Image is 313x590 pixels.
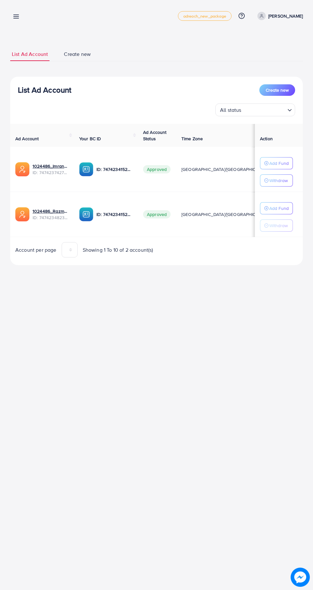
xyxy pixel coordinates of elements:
span: Time Zone [181,135,203,142]
button: Add Fund [260,202,293,214]
img: ic-ads-acc.e4c84228.svg [15,162,29,176]
span: Create new [266,87,289,93]
span: adreach_new_package [183,14,226,18]
button: Add Fund [260,157,293,169]
p: Add Fund [269,204,289,212]
button: Withdraw [260,219,293,232]
span: Account per page [15,246,57,254]
input: Search for option [243,104,285,115]
p: ID: 7474234152863678481 [96,165,133,173]
a: 1024486_Imran_1740231528988 [33,163,69,169]
p: Withdraw [269,222,288,229]
span: Approved [143,165,171,173]
span: Your BC ID [79,135,101,142]
button: Create new [259,84,295,96]
span: ID: 7474237427478233089 [33,169,69,176]
img: image [291,568,310,587]
a: [PERSON_NAME] [255,12,303,20]
p: Add Fund [269,159,289,167]
span: List Ad Account [12,50,48,58]
span: [GEOGRAPHIC_DATA]/[GEOGRAPHIC_DATA] [181,211,270,218]
span: Create new [64,50,91,58]
h3: List Ad Account [18,85,71,95]
p: [PERSON_NAME] [268,12,303,20]
span: Ad Account Status [143,129,167,142]
span: [GEOGRAPHIC_DATA]/[GEOGRAPHIC_DATA] [181,166,270,172]
p: Withdraw [269,177,288,184]
span: ID: 7474234823184416769 [33,214,69,221]
div: Search for option [215,103,295,116]
span: Approved [143,210,171,218]
a: 1024486_Razman_1740230915595 [33,208,69,214]
span: Showing 1 To 10 of 2 account(s) [83,246,153,254]
img: ic-ba-acc.ded83a64.svg [79,162,93,176]
div: <span class='underline'>1024486_Imran_1740231528988</span></br>7474237427478233089 [33,163,69,176]
a: adreach_new_package [178,11,232,21]
img: ic-ads-acc.e4c84228.svg [15,207,29,221]
span: All status [219,105,243,115]
img: ic-ba-acc.ded83a64.svg [79,207,93,221]
button: Withdraw [260,174,293,187]
p: ID: 7474234152863678481 [96,211,133,218]
div: <span class='underline'>1024486_Razman_1740230915595</span></br>7474234823184416769 [33,208,69,221]
span: Action [260,135,273,142]
span: Ad Account [15,135,39,142]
